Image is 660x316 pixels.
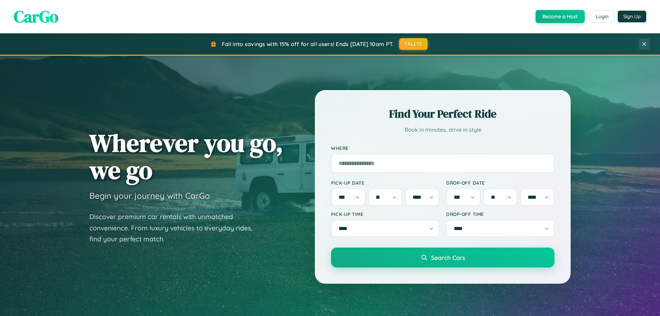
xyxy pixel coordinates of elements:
p: Discover premium car rentals with unmatched convenience. From luxury vehicles to everyday rides, ... [89,211,261,245]
span: Search Cars [431,254,465,261]
label: Where [331,145,554,151]
label: Pick-up Time [331,211,439,217]
h1: Wherever you go, we go [89,129,283,184]
button: Search Cars [331,248,554,268]
label: Drop-off Date [446,180,554,186]
button: Become a Host [536,10,585,23]
label: Pick-up Date [331,180,439,186]
h2: Find Your Perfect Ride [331,106,554,121]
p: Book in minutes, drive in style [331,125,554,135]
span: CarGo [14,5,58,28]
label: Drop-off Time [446,211,554,217]
button: Sign Up [618,11,646,22]
span: Fall into savings with 15% off for all users! Ends [DATE] 10am PT. [222,41,394,47]
button: Login [590,10,614,23]
button: FALL15 [399,38,428,50]
h3: Begin your journey with CarGo [89,190,210,201]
